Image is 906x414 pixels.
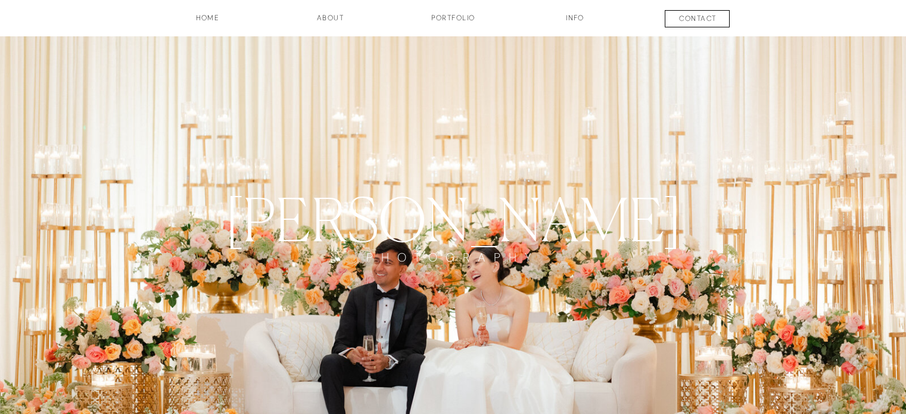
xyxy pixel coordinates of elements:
[301,13,360,33] a: about
[199,184,708,250] a: [PERSON_NAME]
[409,13,497,33] a: Portfolio
[654,13,742,27] a: contact
[164,13,252,33] a: HOME
[546,13,605,33] a: INFO
[352,250,555,287] a: PHOTOGRAPHY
